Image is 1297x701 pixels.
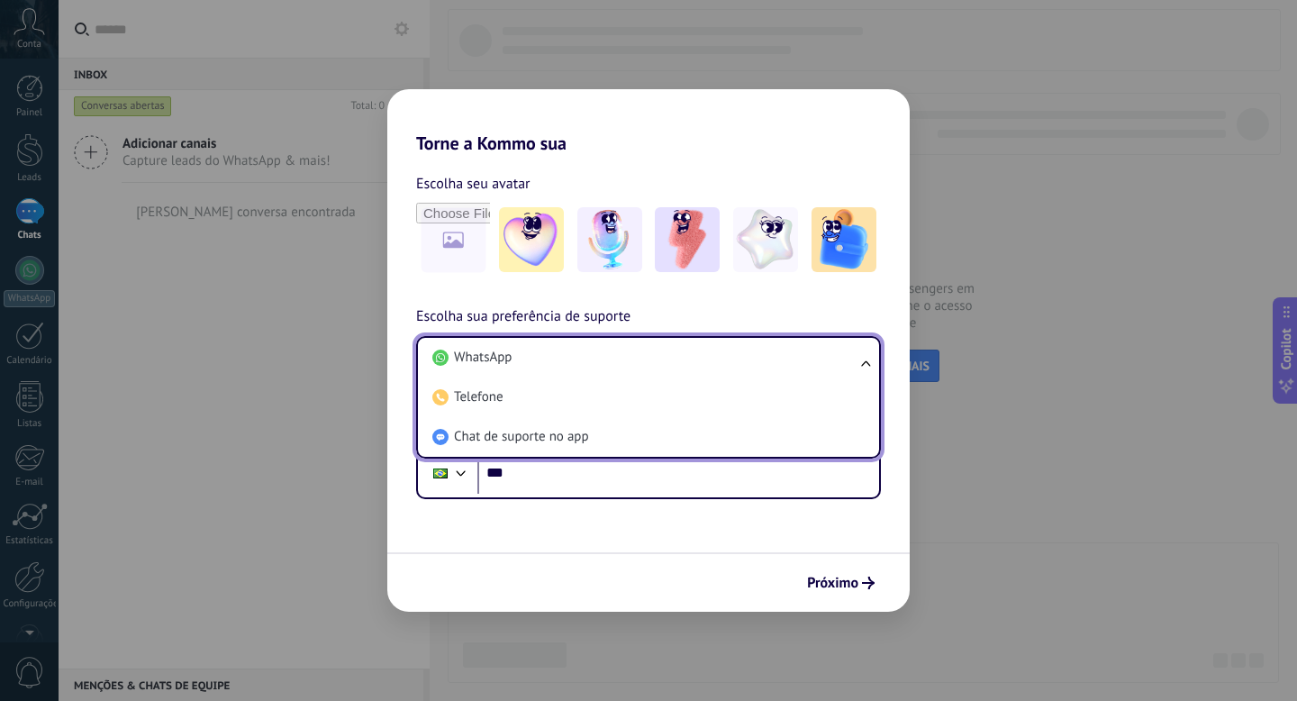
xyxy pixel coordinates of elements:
span: Escolha seu avatar [416,172,531,196]
img: -2.jpeg [577,207,642,272]
img: -4.jpeg [733,207,798,272]
img: -3.jpeg [655,207,720,272]
span: Escolha sua preferência de suporte [416,305,630,329]
span: Chat de suporte no app [454,428,589,446]
h2: Torne a Kommo sua [387,89,910,154]
img: -1.jpeg [499,207,564,272]
span: Próximo [807,577,858,589]
div: Brazil: + 55 [423,454,458,492]
span: Telefone [454,388,503,406]
button: Próximo [799,568,883,598]
span: WhatsApp [454,349,512,367]
img: -5.jpeg [812,207,876,272]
